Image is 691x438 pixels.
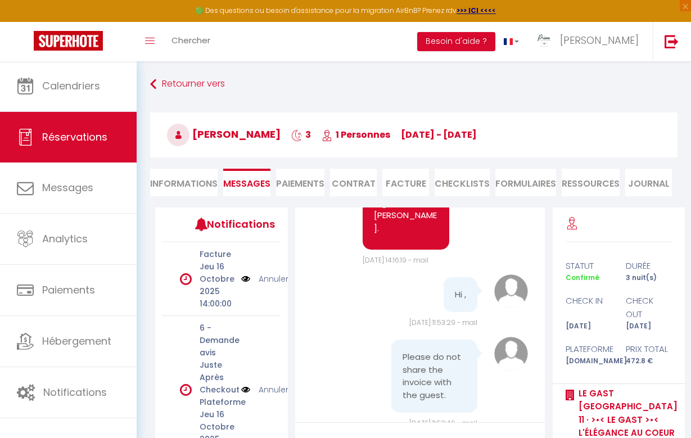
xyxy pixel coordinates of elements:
[42,130,107,144] span: Réservations
[527,22,653,61] a: ... [PERSON_NAME]
[417,32,495,51] button: Besoin d'aide ?
[409,418,477,428] span: [DATE] 11:53:46 - mail
[618,273,679,283] div: 3 nuit(s)
[330,169,377,196] li: Contrat
[618,356,679,367] div: 472.8 €
[163,22,219,61] a: Chercher
[322,128,390,141] span: 1 Personnes
[625,169,672,196] li: Journal
[558,294,618,320] div: check in
[558,321,618,332] div: [DATE]
[562,169,620,196] li: Ressources
[494,274,528,308] img: avatar.png
[457,6,496,15] a: >>> ICI <<<<
[43,385,107,399] span: Notifications
[259,273,288,285] a: Annuler
[455,288,466,301] pre: Hi ,
[42,232,88,246] span: Analytics
[435,169,490,196] li: CHECKLISTS
[618,294,679,320] div: check out
[276,169,324,196] li: Paiements
[34,31,103,51] img: Super Booking
[560,33,639,47] span: [PERSON_NAME]
[558,356,618,367] div: [DOMAIN_NAME]
[665,34,679,48] img: logout
[558,342,618,356] div: Plateforme
[536,32,553,49] img: ...
[42,180,93,195] span: Messages
[495,169,556,196] li: FORMULAIRES
[150,169,218,196] li: Informations
[167,127,281,141] span: [PERSON_NAME]
[291,128,311,141] span: 3
[566,273,599,282] span: Confirmé
[363,255,428,265] span: [DATE] 14:16:19 - mail
[401,128,477,141] span: [DATE] - [DATE]
[241,273,250,285] img: NO IMAGE
[223,177,270,190] span: Messages
[241,383,250,396] img: NO IMAGE
[618,259,679,273] div: durée
[409,318,477,327] span: [DATE] 11:53:29 - mail
[200,322,234,408] p: 6 - Demande avis Juste Après Checkout Plateforme
[200,260,234,310] p: Jeu 16 Octobre 2025 14:00:00
[42,79,100,93] span: Calendriers
[207,211,256,237] h3: Notifications
[403,351,467,401] pre: Please do not share the invoice with the guest.
[42,334,111,348] span: Hébergement
[382,169,429,196] li: Facture
[558,259,618,273] div: statut
[150,74,678,94] a: Retourner vers
[618,342,679,356] div: Prix total
[42,283,95,297] span: Paiements
[494,337,528,371] img: avatar.png
[200,248,234,260] p: Facture
[618,321,679,332] div: [DATE]
[259,383,288,396] a: Annuler
[171,34,210,46] span: Chercher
